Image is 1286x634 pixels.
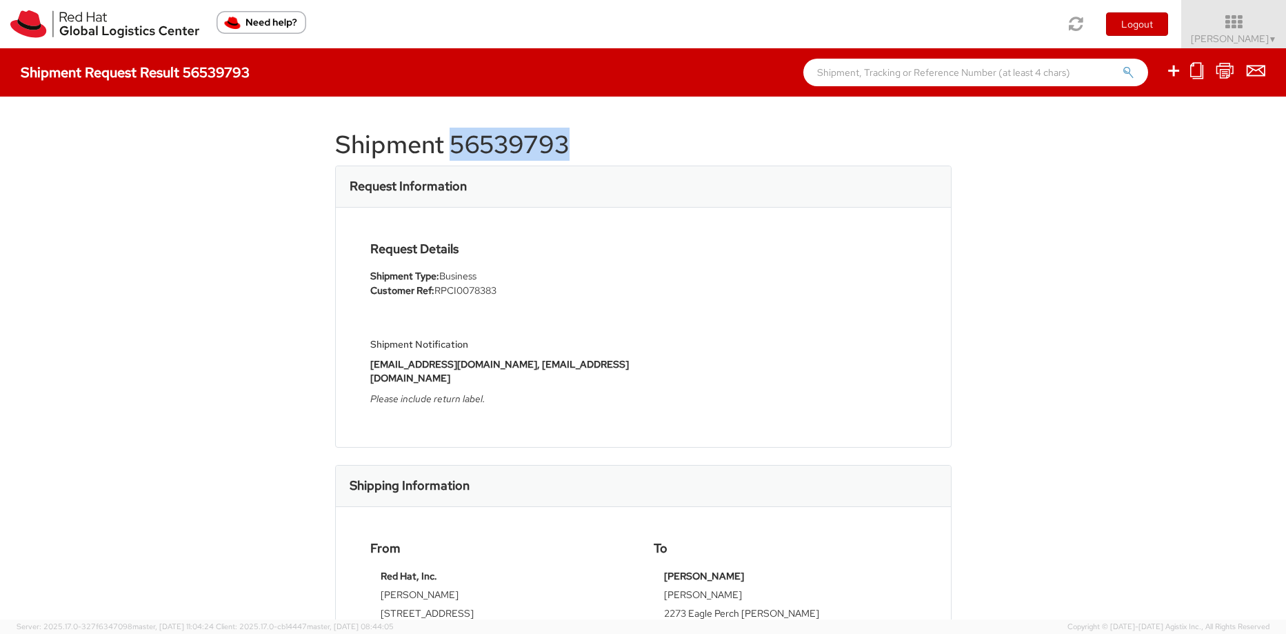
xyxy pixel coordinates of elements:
[381,588,623,606] td: [PERSON_NAME]
[370,284,633,298] li: RPCI0078383
[17,622,214,631] span: Server: 2025.17.0-327f6347098
[1067,622,1269,633] span: Copyright © [DATE]-[DATE] Agistix Inc., All Rights Reserved
[350,479,470,493] h3: Shipping Information
[1269,34,1277,45] span: ▼
[10,10,199,38] img: rh-logistics-00dfa346123c4ec078e1.svg
[370,339,633,350] h5: Shipment Notification
[370,270,439,282] strong: Shipment Type:
[350,179,467,193] h3: Request Information
[370,542,633,555] h4: From
[1106,12,1168,36] button: Logout
[370,284,434,297] strong: Customer Ref:
[21,65,250,80] h4: Shipment Request Result 56539793
[381,570,437,582] strong: Red Hat, Inc.
[664,606,906,625] td: 2273 Eagle Perch [PERSON_NAME]
[217,11,306,34] button: Need help?
[370,358,629,384] strong: [EMAIL_ADDRESS][DOMAIN_NAME], [EMAIL_ADDRESS][DOMAIN_NAME]
[370,269,633,284] li: Business
[216,622,394,631] span: Client: 2025.17.0-cb14447
[132,622,214,631] span: master, [DATE] 11:04:24
[664,570,744,582] strong: [PERSON_NAME]
[370,393,485,405] i: Please include return label.
[664,588,906,606] td: [PERSON_NAME]
[307,622,394,631] span: master, [DATE] 08:44:05
[1191,32,1277,45] span: [PERSON_NAME]
[370,242,633,256] h4: Request Details
[335,131,952,159] h1: Shipment 56539793
[654,542,916,555] h4: To
[381,606,623,625] td: [STREET_ADDRESS]
[803,59,1148,86] input: Shipment, Tracking or Reference Number (at least 4 chars)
